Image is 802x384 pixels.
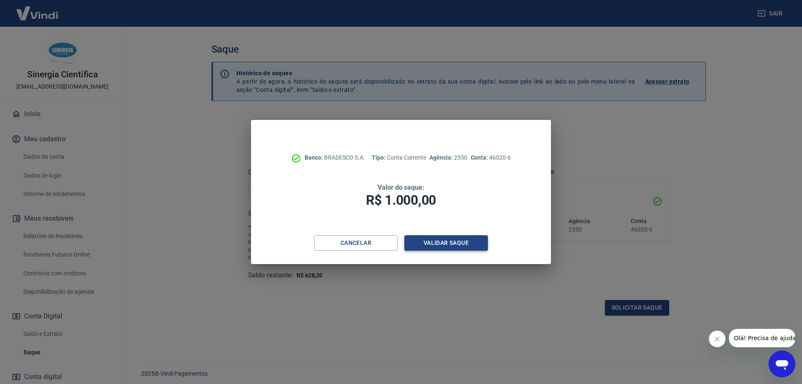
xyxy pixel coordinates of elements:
[372,153,426,162] p: Conta Corrente
[366,192,436,208] span: R$ 1.000,00
[305,153,365,162] p: BRADESCO S.A.
[471,154,490,161] span: Conta:
[429,153,467,162] p: 2350
[378,183,424,191] span: Valor do saque:
[471,153,511,162] p: 46020-6
[314,235,398,251] button: Cancelar
[404,235,488,251] button: Validar saque
[429,154,454,161] span: Agência:
[709,331,726,347] iframe: Fechar mensagem
[729,329,795,347] iframe: Mensagem da empresa
[5,6,70,13] span: Olá! Precisa de ajuda?
[372,154,387,161] span: Tipo:
[769,351,795,377] iframe: Botão para abrir a janela de mensagens
[305,154,324,161] span: Banco:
